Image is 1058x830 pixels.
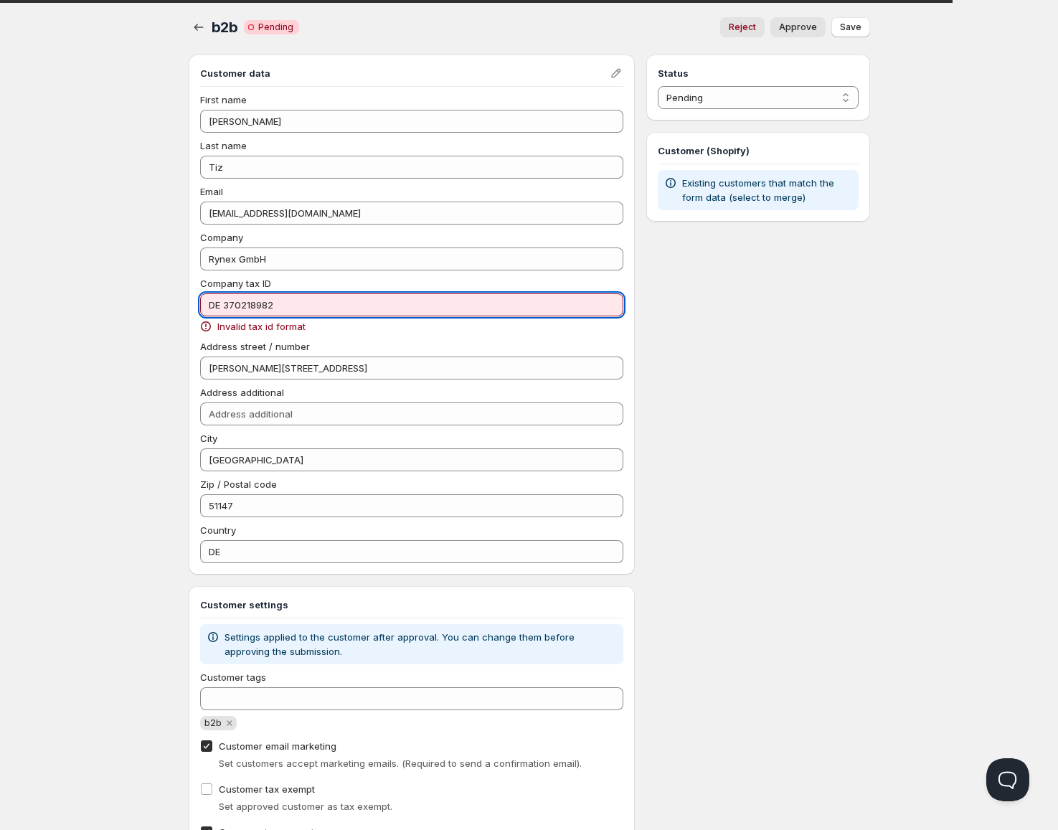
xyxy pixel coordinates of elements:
span: Customer email marketing [219,740,336,752]
input: Address additional [200,402,624,425]
p: Existing customers that match the form data (select to merge) [682,176,852,204]
span: Set customers accept marketing emails. (Required to send a confirmation email). [219,758,582,769]
h3: Status [658,66,858,80]
span: Address street / number [200,341,310,352]
span: Set approved customer as tax exempt. [219,801,392,812]
span: Reject [729,22,756,33]
span: Email [200,186,223,197]
span: b2b [204,717,222,728]
input: Last name [200,156,624,179]
input: Country [200,540,624,563]
input: Zip / Postal code [200,494,624,517]
span: Customer tags [200,671,266,683]
span: Address additional [200,387,284,398]
iframe: Help Scout Beacon - Open [986,758,1029,801]
h3: Customer settings [200,598,624,612]
h3: Customer data [200,66,610,80]
span: Pending [258,22,293,33]
button: Remove b2b [223,717,236,730]
input: Company [200,247,624,270]
button: Reject [720,17,765,37]
input: Company tax ID [200,293,624,316]
span: Last name [200,140,247,151]
span: City [200,433,217,444]
span: First name [200,94,247,105]
span: b2b [212,19,238,36]
p: Settings applied to the customer after approval. You can change them before approving the submiss... [225,630,618,659]
button: Save [831,17,870,37]
span: Company [200,232,243,243]
input: Email [200,202,624,225]
h3: Customer (Shopify) [658,143,858,158]
span: Approve [779,22,817,33]
input: Address street / number [200,357,624,379]
input: First name [200,110,624,133]
span: Save [840,22,861,33]
button: Approve [770,17,826,37]
span: Company tax ID [200,278,271,289]
button: Edit [606,63,626,83]
input: City [200,448,624,471]
span: Country [200,524,236,536]
span: Customer tax exempt [219,783,315,795]
span: Invalid tax id format [217,319,306,334]
span: Zip / Postal code [200,478,277,490]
